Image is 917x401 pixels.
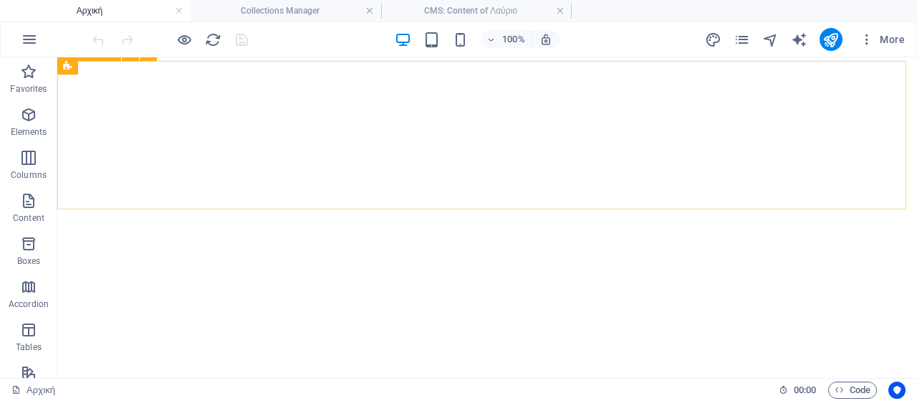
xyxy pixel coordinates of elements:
[734,31,751,48] button: pages
[791,32,807,48] i: AI Writer
[822,32,839,48] i: Publish
[539,33,552,46] i: On resize automatically adjust zoom level to fit chosen device.
[11,169,47,181] p: Columns
[804,385,806,395] span: :
[191,3,381,19] h4: Collections Manager
[9,298,49,310] p: Accordion
[204,31,221,48] button: reload
[779,382,817,399] h6: Session time
[205,32,221,48] i: Reload page
[762,32,779,48] i: Navigator
[381,3,572,19] h4: CMS: Content of Λαύριο
[705,32,721,48] i: Design (Ctrl+Alt+Y)
[502,31,525,48] h6: 100%
[176,31,193,48] button: Click here to leave preview mode and continue editing
[762,31,779,48] button: navigator
[13,212,44,224] p: Content
[705,31,722,48] button: design
[860,32,905,47] span: More
[888,382,906,399] button: Usercentrics
[828,382,877,399] button: Code
[16,341,42,353] p: Tables
[17,255,41,267] p: Boxes
[734,32,750,48] i: Pages (Ctrl+Alt+S)
[854,28,911,51] button: More
[791,31,808,48] button: text_generator
[835,382,870,399] span: Code
[481,31,532,48] button: 100%
[820,28,842,51] button: publish
[11,126,47,138] p: Elements
[10,83,47,95] p: Favorites
[794,382,816,399] span: 00 00
[11,382,55,399] a: Click to cancel selection. Double-click to open Pages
